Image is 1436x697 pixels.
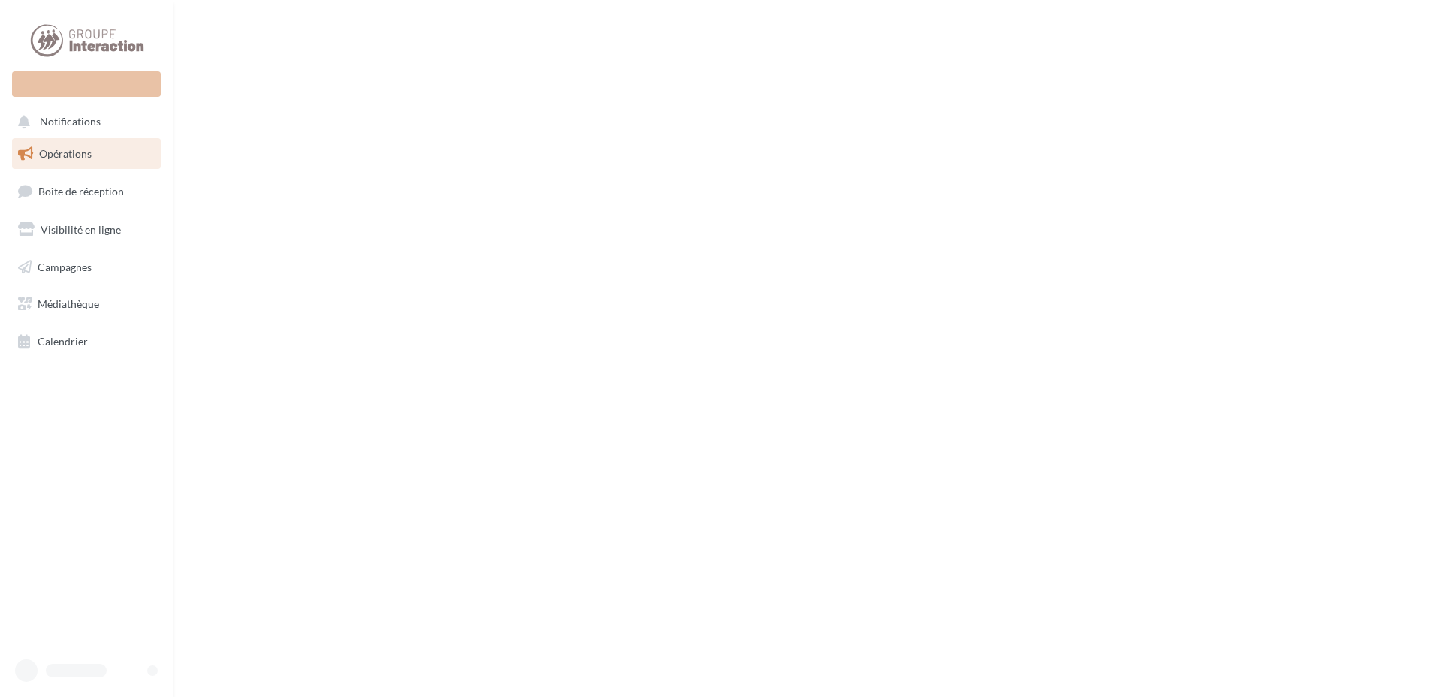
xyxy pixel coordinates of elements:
[9,175,164,207] a: Boîte de réception
[9,288,164,320] a: Médiathèque
[38,297,99,310] span: Médiathèque
[38,185,124,198] span: Boîte de réception
[9,326,164,358] a: Calendrier
[41,223,121,236] span: Visibilité en ligne
[9,138,164,170] a: Opérations
[39,147,92,160] span: Opérations
[40,116,101,128] span: Notifications
[38,260,92,273] span: Campagnes
[38,335,88,348] span: Calendrier
[9,214,164,246] a: Visibilité en ligne
[9,252,164,283] a: Campagnes
[12,71,161,97] div: Nouvelle campagne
